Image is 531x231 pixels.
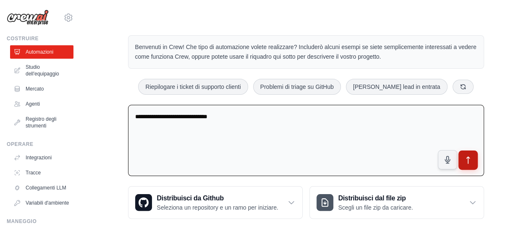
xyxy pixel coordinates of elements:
[10,151,73,164] a: Integrazioni
[10,166,73,179] a: Tracce
[489,191,531,231] iframe: Chat Widget
[157,195,224,202] font: Distribuisci da Github
[135,44,476,60] font: Benvenuti in Crew! Che tipo di automazione volete realizzare? Includerò alcuni esempi se siete se...
[7,141,34,147] font: Operare
[7,218,37,224] font: Maneggio
[10,82,73,96] a: Mercato
[10,196,73,210] a: Variabili d'ambiente
[26,116,56,129] font: Registro degli strumenti
[26,170,41,176] font: Tracce
[253,79,341,95] button: Problemi di triage su GitHub
[7,36,39,42] font: Costruire
[26,200,69,206] font: Variabili d'ambiente
[10,181,73,195] a: Collegamenti LLM
[346,79,447,95] button: [PERSON_NAME] lead in entrata
[26,155,52,161] font: Integrazioni
[10,45,73,59] a: Automazioni
[10,112,73,132] a: Registro degli strumenti
[26,64,59,77] font: Studio dell'equipaggio
[338,195,406,202] font: Distribuisci dal file zip
[26,49,53,55] font: Automazioni
[157,204,279,211] font: Seleziona un repository e un ramo per iniziare.
[26,101,40,107] font: Agenti
[338,204,413,211] font: Scegli un file zip da caricare.
[145,83,241,90] font: Riepilogare i ticket di supporto clienti
[10,97,73,111] a: Agenti
[489,191,531,231] div: Widget chat
[26,185,66,191] font: Collegamenti LLM
[353,83,440,90] font: [PERSON_NAME] lead in entrata
[260,83,334,90] font: Problemi di triage su GitHub
[7,10,49,26] img: Logo
[10,60,73,80] a: Studio dell'equipaggio
[26,86,44,92] font: Mercato
[138,79,248,95] button: Riepilogare i ticket di supporto clienti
